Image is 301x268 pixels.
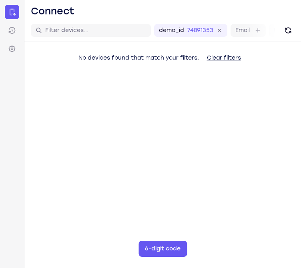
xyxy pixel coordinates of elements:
[5,42,19,56] a: Settings
[274,26,294,34] label: User ID
[138,241,187,257] button: 6-digit code
[5,5,19,19] a: Connect
[159,26,184,34] label: demo_id
[235,26,250,34] label: Email
[5,23,19,38] a: Sessions
[282,24,295,37] button: Refresh
[201,50,247,66] button: Clear filters
[78,54,199,61] span: No devices found that match your filters.
[45,26,146,34] input: Filter devices...
[31,5,74,18] h1: Connect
